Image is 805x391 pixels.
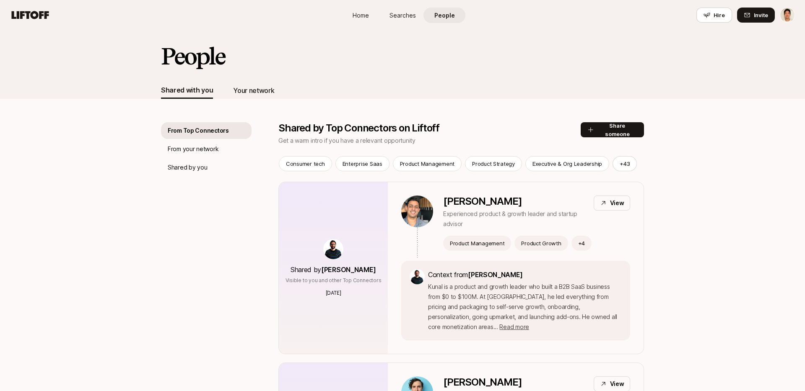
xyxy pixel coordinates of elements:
[443,195,587,207] p: [PERSON_NAME]
[326,289,341,297] p: [DATE]
[323,239,343,259] img: ACg8ocIkDTL3-aTJPCC6zF-UTLIXBF4K0l6XE8Bv4u6zd-KODelM=s160-c
[168,144,218,154] p: From your network
[714,11,725,19] span: Hire
[468,270,523,279] span: [PERSON_NAME]
[443,376,522,388] p: [PERSON_NAME]
[400,159,454,168] p: Product Management
[450,239,504,247] p: Product Management
[340,8,382,23] a: Home
[168,126,229,136] p: From Top Connectors
[278,182,644,354] a: Shared by[PERSON_NAME]Visible to you and other Top Connectors[DATE][PERSON_NAME]Experienced produ...
[410,269,425,284] img: ACg8ocIkDTL3-aTJPCC6zF-UTLIXBF4K0l6XE8Bv4u6zd-KODelM=s160-c
[581,122,644,137] button: Share someone
[737,8,775,23] button: Invite
[168,162,207,172] p: Shared by you
[161,85,213,95] div: Shared with you
[286,277,382,284] p: Visible to you and other Top Connectors
[780,8,795,22] img: Jeremy Chen
[278,122,439,134] p: Shared by Top Connectors on Liftoff
[286,159,325,168] p: Consumer tech
[233,82,274,99] button: Your network
[571,236,592,251] button: +4
[428,282,622,332] p: Kunal is a product and growth leader who built a B2B SaaS business from $0 to $100M. At [GEOGRAPH...
[696,8,732,23] button: Hire
[233,85,274,96] div: Your network
[321,265,376,274] span: [PERSON_NAME]
[610,198,624,208] p: View
[382,8,423,23] a: Searches
[423,8,465,23] a: People
[521,239,561,247] p: Product Growth
[353,11,369,20] span: Home
[343,159,382,168] p: Enterprise Saas
[161,82,213,99] button: Shared with you
[278,136,439,146] p: Get a warm intro if you have a relevant opportunity
[428,269,622,280] p: Context from
[532,159,602,168] p: Executive & Org Leadership
[780,8,795,23] button: Jeremy Chen
[613,156,637,171] button: +43
[610,379,624,389] p: View
[754,11,768,19] span: Invite
[291,264,376,275] p: Shared by
[472,159,515,168] p: Product Strategy
[161,44,225,69] h2: People
[401,195,433,227] img: 1cf5e339_9344_4c28_b1fe_dc3ceac21bee.jpg
[434,11,455,20] span: People
[443,209,587,229] p: Experienced product & growth leader and startup advisor
[499,323,529,330] span: Read more
[390,11,416,20] span: Searches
